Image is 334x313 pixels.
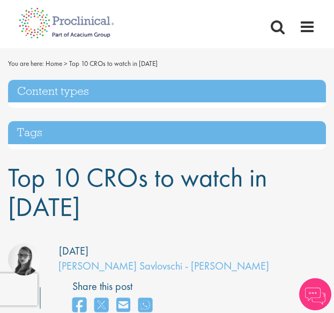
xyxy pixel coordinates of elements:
div: [DATE] [59,243,88,259]
h3: Content types [8,80,326,103]
span: Top 10 CROs to watch in [DATE] [8,160,267,224]
img: Theodora Savlovschi - Wicks [8,243,40,275]
a: [PERSON_NAME] Savlovschi - [PERSON_NAME] [58,259,269,273]
label: Share this post [72,279,158,294]
span: You are here: [8,59,44,68]
h3: Tags [8,121,326,144]
img: Chatbot [299,278,331,310]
